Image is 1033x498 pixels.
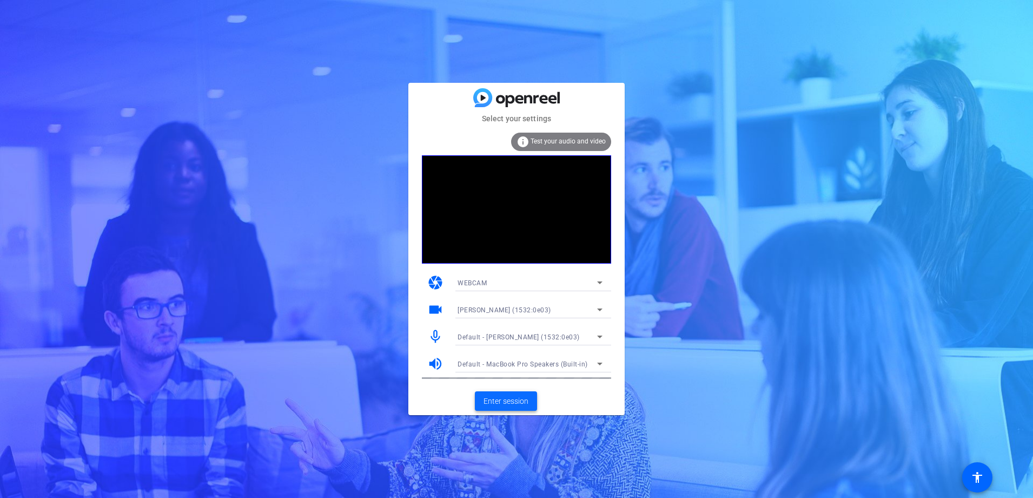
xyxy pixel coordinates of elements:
[427,356,443,372] mat-icon: volume_up
[427,302,443,318] mat-icon: videocam
[427,274,443,291] mat-icon: camera
[408,113,625,124] mat-card-subtitle: Select your settings
[473,88,560,107] img: blue-gradient.svg
[531,137,606,145] span: Test your audio and video
[458,361,588,368] span: Default - MacBook Pro Speakers (Built-in)
[458,306,551,314] span: [PERSON_NAME] (1532:0e03)
[516,135,529,148] mat-icon: info
[458,333,580,341] span: Default - [PERSON_NAME] (1532:0e03)
[458,279,487,287] span: WEBCAM
[475,391,537,411] button: Enter session
[484,396,528,407] span: Enter session
[971,471,984,484] mat-icon: accessibility
[427,329,443,345] mat-icon: mic_none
